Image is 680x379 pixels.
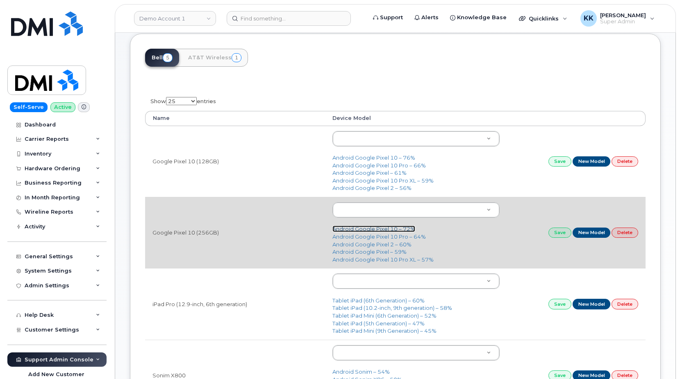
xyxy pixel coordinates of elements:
[332,241,412,248] a: Android Google Pixel 2 – 60%
[332,154,415,161] a: Android Google Pixel 10 – 76%
[145,126,325,197] td: Google Pixel 10 (128GB)
[332,327,437,334] a: Tablet iPad Mini (9th Generation) – 45%
[332,226,415,232] a: Android Google Pixel 10 – 72%
[145,268,325,339] td: iPad Pro (12.9-inch, 6th generation)
[163,53,173,62] span: 5
[332,312,437,319] a: Tablet iPad Mini (6th Generation) – 52%
[332,368,390,375] a: Android Sonim – 54%
[529,15,559,22] span: Quicklinks
[548,156,571,167] a: Save
[332,169,407,176] a: Android Google Pixel – 61%
[612,228,638,238] a: Delete
[600,12,646,18] span: [PERSON_NAME]
[573,156,611,167] a: New Model
[380,14,403,22] span: Support
[145,197,325,268] td: Google Pixel 10 (256GB)
[332,248,407,255] a: Android Google Pixel – 59%
[444,9,512,26] a: Knowledge Base
[421,14,439,22] span: Alerts
[145,92,216,108] label: Show entries
[612,156,638,167] a: Delete
[166,97,197,105] select: Showentries
[600,18,646,25] span: Super Admin
[409,9,444,26] a: Alerts
[573,299,611,309] a: New Model
[232,53,241,62] span: 1
[332,233,426,240] a: Android Google Pixel 10 Pro – 64%
[513,10,573,27] div: Quicklinks
[332,162,426,169] a: Android Google Pixel 10 Pro – 66%
[332,305,452,311] a: Tablet iPad (10.2-inch, 9th generation) – 58%
[325,111,507,126] th: Device Model: activate to sort column ascending
[332,185,412,191] a: Android Google Pixel 2 – 56%
[332,297,425,304] a: Tablet iPad (6th Generation) – 60%
[548,228,571,238] a: Save
[573,228,611,238] a: New Model
[612,299,638,309] a: Delete
[457,14,507,22] span: Knowledge Base
[145,111,325,126] th: Name: activate to sort column ascending
[227,11,351,26] input: Find something...
[134,11,216,26] a: Demo Account 1
[367,9,409,26] a: Support
[507,111,646,126] th: : activate to sort column ascending
[584,14,594,23] span: KK
[332,256,434,263] a: Android Google Pixel 10 Pro XL – 57%
[145,49,179,67] a: Bell5
[182,49,248,67] a: AT&T Wireless1
[332,320,425,327] a: Tablet iPad (5th Generation) – 47%
[332,177,434,184] a: Android Google Pixel 10 Pro XL – 59%
[575,10,660,27] div: Kristin Kammer-Grossman
[548,299,571,309] a: Save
